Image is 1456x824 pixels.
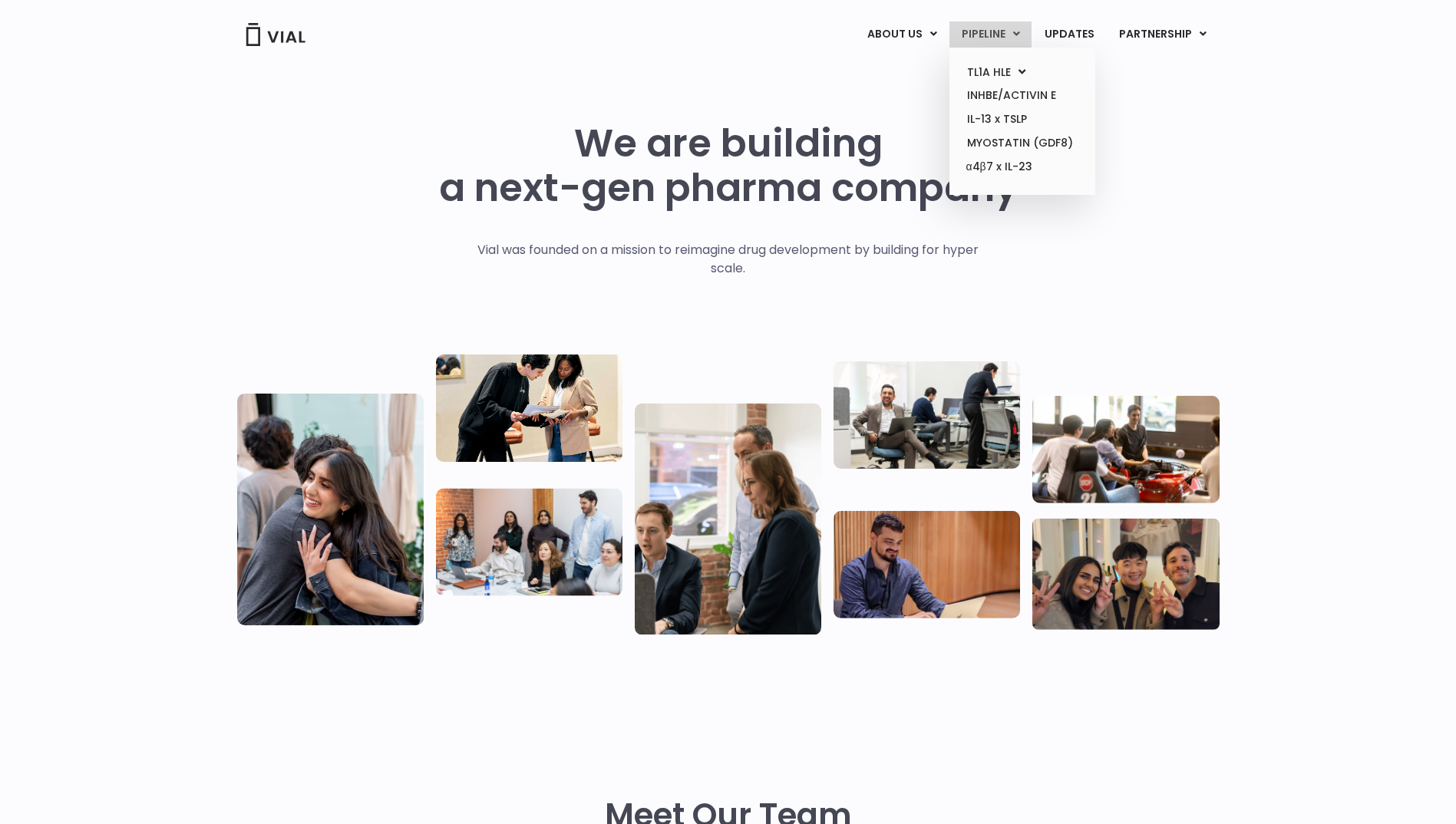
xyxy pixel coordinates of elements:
[955,84,1089,107] a: INHBE/ACTIVIN E
[439,121,1018,210] h1: We are building a next-gen pharma company
[955,61,1089,84] a: TL1A HLEMenu Toggle
[1032,21,1106,48] a: UPDATES
[635,403,821,634] img: Group of three people standing around a computer looking at the screen
[1032,518,1219,629] img: Group of 3 people smiling holding up the peace sign
[955,155,1089,180] a: α4β7 x IL-23
[461,241,995,278] p: Vial was founded on a mission to reimagine drug development by building for hyper scale.
[855,21,949,48] a: ABOUT USMenu Toggle
[237,394,424,625] img: Vial Life
[245,23,306,46] img: Vial Logo
[436,488,622,595] img: Eight people standing and sitting in an office
[955,107,1089,131] a: IL-13 x TSLP
[955,131,1089,155] a: MYOSTATIN (GDF8)
[436,354,622,462] img: Two people looking at a paper talking.
[949,21,1032,48] a: PIPELINEMenu Toggle
[834,510,1020,618] img: Man working at a computer
[834,361,1020,468] img: Three people working in an office
[1032,395,1219,503] img: Group of people playing whirlyball
[1107,21,1219,48] a: PARTNERSHIPMenu Toggle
